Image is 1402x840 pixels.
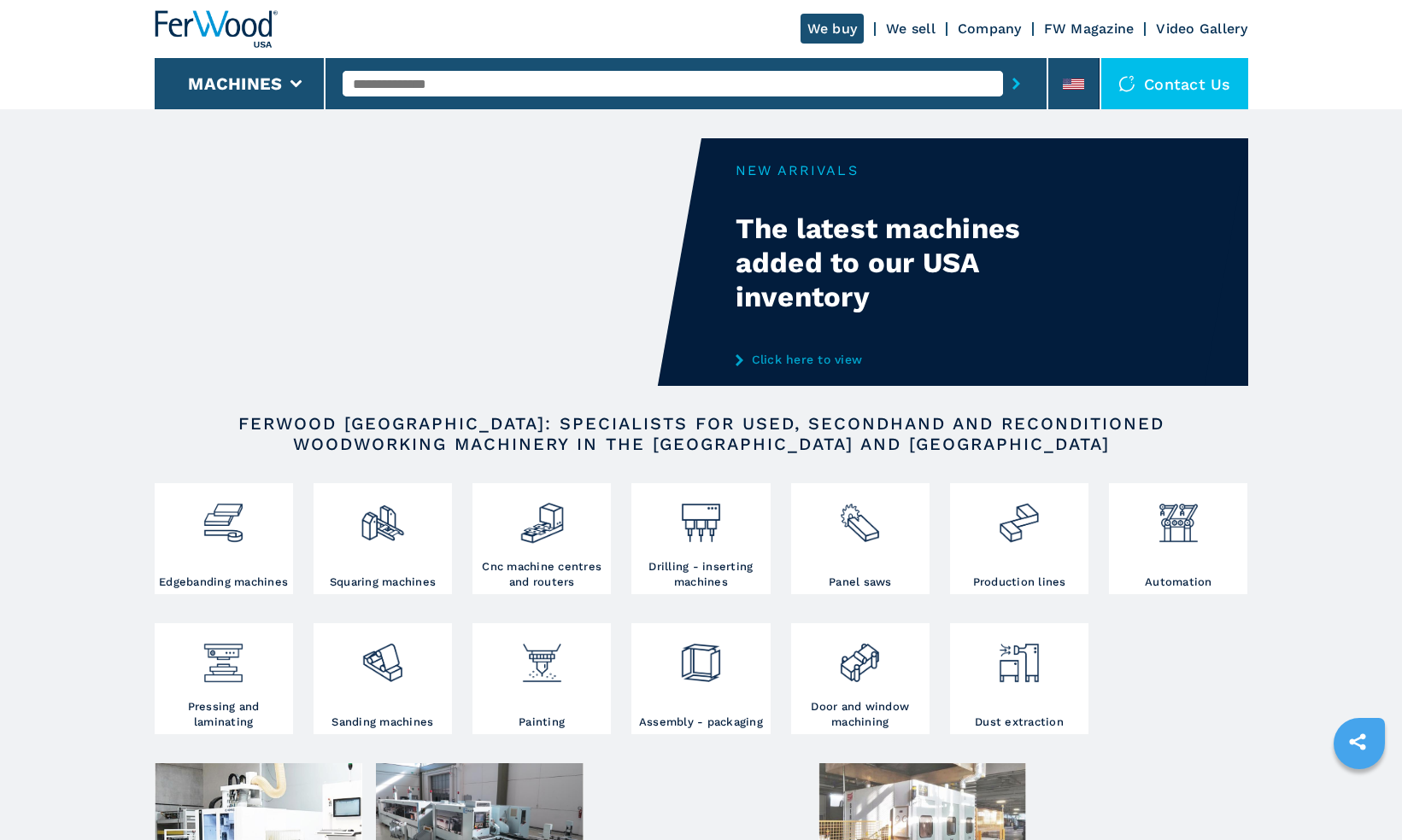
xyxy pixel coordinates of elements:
h3: Cnc machine centres and routers [477,559,607,590]
a: Panel saws [791,483,930,594]
a: Edgebanding machines [155,483,293,594]
img: sezionatrici_2.png [837,487,883,545]
img: squadratrici_2.png [360,487,405,545]
h3: Drilling - inserting machines [636,559,766,590]
img: montaggio_imballaggio_2.png [678,627,724,685]
a: Production lines [950,483,1088,594]
button: submit-button [1003,64,1030,103]
a: Automation [1109,483,1247,594]
h3: Sanding machines [331,715,433,730]
a: We buy [801,14,865,44]
img: aspirazione_1.png [996,627,1041,685]
h3: Squaring machines [330,575,436,590]
img: linee_di_produzione_2.png [996,487,1041,545]
a: Sanding machines [314,623,452,734]
a: Dust extraction [950,623,1088,734]
img: automazione.png [1156,487,1201,545]
iframe: Chat [1329,763,1389,827]
a: Video Gallery [1156,20,1247,37]
h3: Pressing and laminating [159,699,289,730]
button: Machines [188,73,282,94]
img: verniciatura_1.png [519,627,565,685]
a: sharethis [1336,720,1379,763]
a: We sell [886,20,936,37]
h3: Production lines [973,575,1066,590]
img: Contact us [1118,75,1135,92]
a: Pressing and laminating [155,623,293,734]
img: lavorazione_porte_finestre_2.png [837,627,883,685]
h3: Dust extraction [975,715,1064,730]
a: Squaring machines [314,483,452,594]
h3: Door and window machining [795,699,925,730]
img: Ferwood [155,10,278,48]
a: Painting [472,623,611,734]
img: bordatrici_1.png [201,487,246,545]
a: Click here to view [736,353,1071,366]
a: Cnc machine centres and routers [472,483,611,594]
img: levigatrici_2.png [360,627,405,685]
h2: FERWOOD [GEOGRAPHIC_DATA]: SPECIALISTS FOR USED, SECONDHAND AND RECONDITIONED WOODWORKING MACHINE... [209,413,1194,454]
a: Drilling - inserting machines [631,483,770,594]
div: Contact us [1101,58,1248,109]
img: foratrici_inseritrici_2.png [678,487,724,545]
h3: Automation [1145,575,1212,590]
h3: Panel saws [829,575,892,590]
h3: Assembly - packaging [639,715,763,730]
h3: Painting [519,715,565,730]
a: Company [958,20,1022,37]
a: Door and window machining [791,623,930,734]
img: pressa-strettoia.png [201,627,246,685]
h3: Edgebanding machines [159,575,288,590]
a: Assembly - packaging [631,623,770,734]
a: FW Magazine [1044,20,1135,37]
img: centro_di_lavoro_cnc_2.png [519,487,565,545]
